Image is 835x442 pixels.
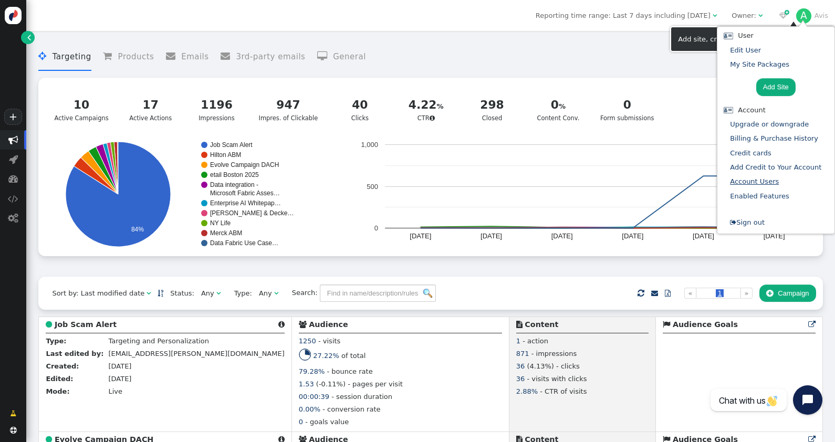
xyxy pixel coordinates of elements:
a:  [808,320,816,329]
span:  [38,51,52,61]
span: [DATE] [108,362,131,370]
div: Active Actions [127,97,175,123]
li: General [317,43,366,71]
text: Data Fabric Use Case… [210,239,278,247]
div: 947 [259,97,318,114]
a: Add Site [756,78,796,96]
a: 947Impres. of Clickable [253,91,324,129]
span: - impressions [531,350,577,357]
div: 40 [336,97,384,114]
text: Enterprise AI Whitepap… [210,199,281,207]
a: 4.22CTR [396,91,456,129]
span: - clicks [556,362,580,370]
a:  [158,289,163,297]
div: 4.22 [402,97,450,114]
span: (4.13%) [527,362,554,370]
span: [DATE] [108,375,131,383]
a: Add Credit to Your Account [730,163,821,171]
text: [PERSON_NAME] & Decke… [210,209,294,217]
a: » [740,288,753,299]
text: etail Boston 2025 [210,171,259,178]
a: + [4,109,22,125]
text: [DATE] [551,232,573,240]
span:  [166,51,181,61]
div: Content Conv. [534,97,582,123]
div: Any [259,288,272,299]
a: 298Closed [462,91,522,129]
text: Job Scam Alert [210,141,253,149]
a: Account Users [730,177,779,185]
text: [DATE] [410,232,432,240]
span:  [46,321,52,328]
text: [DATE] [764,232,785,240]
span:  [317,51,333,61]
a:  [651,289,658,297]
span:  [8,135,18,145]
a: 17Active Actions [121,91,181,129]
svg: A chart. [45,142,349,247]
span:  [8,213,18,223]
div: Impres. of Clickable [259,97,318,123]
b: Created: [46,362,79,370]
a: Billing & Purchase History [730,134,818,142]
span: - CTR of visits [540,387,587,395]
text: Hilton ABM [210,151,241,159]
text: [DATE] [693,232,714,240]
span: Type: [227,288,252,299]
span:  [147,290,151,297]
span: [EMAIL_ADDRESS][PERSON_NAME][DOMAIN_NAME] [108,350,284,357]
div: A chart. [353,142,810,247]
span:  [663,321,670,328]
a: Credit cards [730,149,771,157]
a: Upgrade or downgrade [730,120,809,128]
div: Impressions [193,97,241,123]
div: 1196 [193,97,241,114]
span:  [430,115,435,121]
input: Find in name/description/rules [320,285,436,302]
span:  [9,154,18,164]
span:  [713,12,717,19]
span:  [278,321,285,328]
div: Add site, credit card and view subscriptions [678,34,827,45]
span: Reporting time range: Last 7 days including [DATE] [536,12,711,19]
span: 00:00:39 [299,393,329,401]
span: 2.88% [516,387,538,395]
div: 10 [55,97,109,114]
span:  [758,12,763,19]
span:  [516,321,523,328]
span: 27.22% [313,352,339,360]
span:  [808,321,816,328]
b: Content [525,320,558,329]
span: 36 [516,362,525,370]
span:  [766,289,773,297]
div: 298 [468,97,516,114]
text: 500 [367,182,379,190]
li: 3rd-party emails [221,43,305,71]
span:  [8,174,18,184]
a: Enabled Features [730,192,789,200]
text: [DATE] [622,232,644,240]
a: « [684,288,696,299]
span: - session duration [331,393,392,401]
img: icon_search.png [423,289,432,298]
span: 1250 [299,337,316,345]
div: Sort by: Last modified date [52,288,144,299]
div: User [721,30,830,41]
a:  [21,31,34,44]
span: - action [523,337,548,345]
text: Microsoft Fabric Asses… [210,190,280,197]
b: Edited: [46,375,73,383]
text: Merck ABM [210,229,242,237]
span: 79.28% [299,367,325,375]
span:  [216,290,221,297]
span: - visits [318,337,340,345]
text: NY Life [210,219,231,227]
a: 10Active Campaigns [48,91,114,129]
span:  [27,32,31,43]
a:  [658,285,677,302]
span: 1 [716,289,723,297]
a: Edit User [730,46,761,54]
span:  [8,194,18,204]
span: - pages per visit [348,380,403,388]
